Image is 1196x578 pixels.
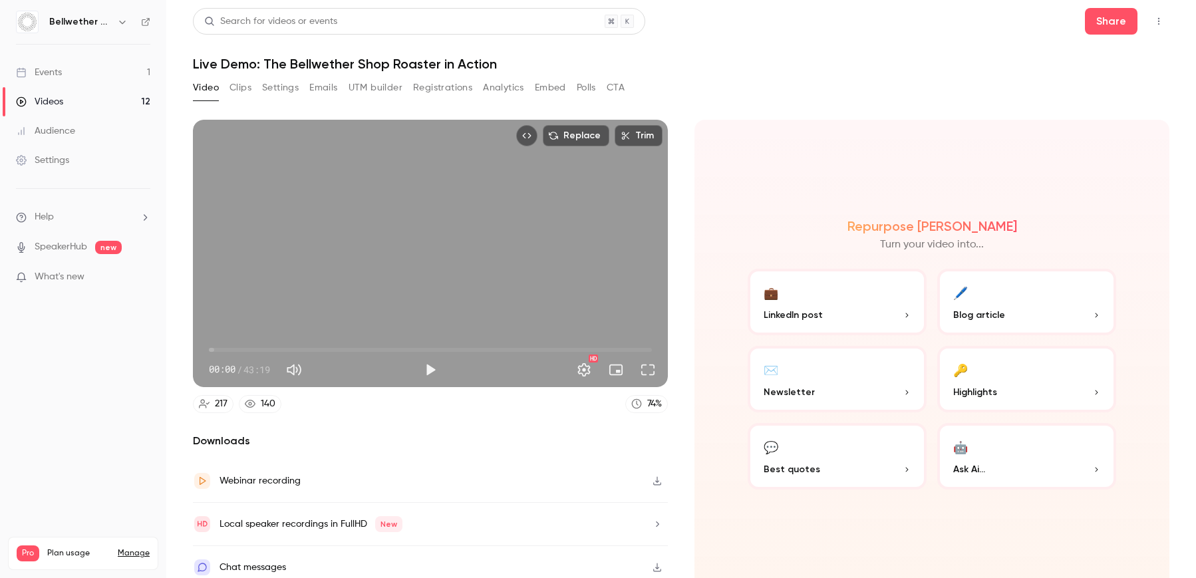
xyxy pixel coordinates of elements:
[953,385,997,399] span: Highlights
[764,436,778,457] div: 💬
[847,218,1017,234] h2: Repurpose [PERSON_NAME]
[16,154,69,167] div: Settings
[535,77,566,98] button: Embed
[417,357,444,383] button: Play
[16,124,75,138] div: Audience
[17,545,39,561] span: Pro
[589,355,598,362] div: HD
[349,77,402,98] button: UTM builder
[764,462,820,476] span: Best quotes
[35,270,84,284] span: What's new
[17,11,38,33] img: Bellwether Coffee
[220,516,402,532] div: Local speaker recordings in FullHD
[953,436,968,457] div: 🤖
[215,397,227,411] div: 217
[220,559,286,575] div: Chat messages
[95,241,122,254] span: new
[748,346,927,412] button: ✉️Newsletter
[748,423,927,490] button: 💬Best quotes
[47,548,110,559] span: Plan usage
[193,77,219,98] button: Video
[764,308,823,322] span: LinkedIn post
[243,362,270,376] span: 43:19
[209,362,235,376] span: 00:00
[35,240,87,254] a: SpeakerHub
[261,397,275,411] div: 140
[625,395,668,413] a: 74%
[16,95,63,108] div: Videos
[204,15,337,29] div: Search for videos or events
[748,269,927,335] button: 💼LinkedIn post
[764,282,778,303] div: 💼
[953,282,968,303] div: 🖊️
[16,210,150,224] li: help-dropdown-opener
[1085,8,1137,35] button: Share
[309,77,337,98] button: Emails
[35,210,54,224] span: Help
[193,56,1169,72] h1: Live Demo: The Bellwether Shop Roaster in Action
[953,359,968,380] div: 🔑
[209,362,270,376] div: 00:00
[483,77,524,98] button: Analytics
[607,77,625,98] button: CTA
[49,15,112,29] h6: Bellwether Coffee
[516,125,537,146] button: Embed video
[880,237,984,253] p: Turn your video into...
[635,357,661,383] button: Full screen
[134,271,150,283] iframe: Noticeable Trigger
[239,395,281,413] a: 140
[603,357,629,383] button: Turn on miniplayer
[262,77,299,98] button: Settings
[615,125,663,146] button: Trim
[764,359,778,380] div: ✉️
[237,362,242,376] span: /
[193,433,668,449] h2: Downloads
[571,357,597,383] button: Settings
[229,77,251,98] button: Clips
[647,397,662,411] div: 74 %
[413,77,472,98] button: Registrations
[281,357,307,383] button: Mute
[193,395,233,413] a: 217
[937,269,1116,335] button: 🖊️Blog article
[375,516,402,532] span: New
[937,423,1116,490] button: 🤖Ask Ai...
[543,125,609,146] button: Replace
[577,77,596,98] button: Polls
[1148,11,1169,32] button: Top Bar Actions
[937,346,1116,412] button: 🔑Highlights
[16,66,62,79] div: Events
[220,473,301,489] div: Webinar recording
[118,548,150,559] a: Manage
[764,385,815,399] span: Newsletter
[953,308,1005,322] span: Blog article
[953,462,985,476] span: Ask Ai...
